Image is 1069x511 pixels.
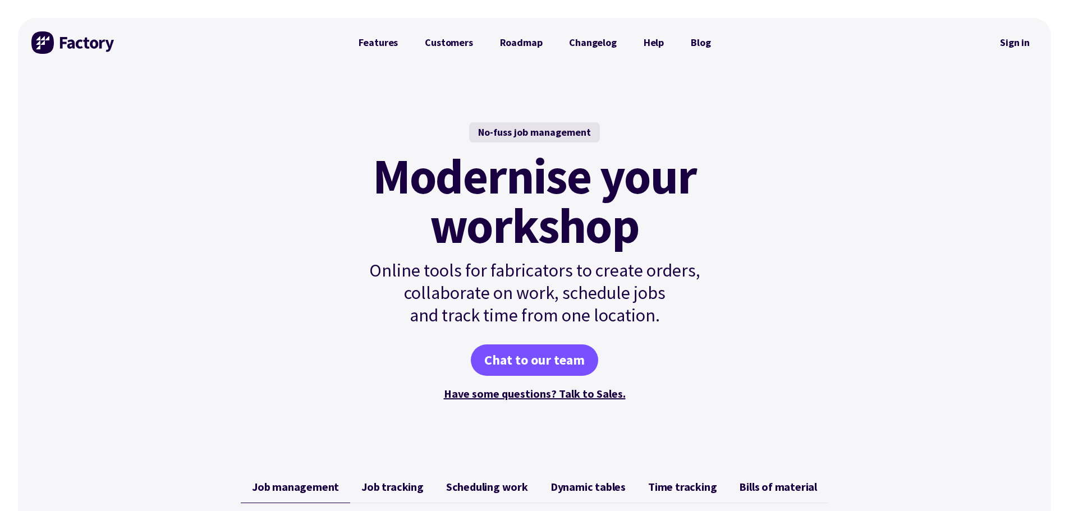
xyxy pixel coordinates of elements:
a: Features [345,31,412,54]
a: Customers [411,31,486,54]
a: Have some questions? Talk to Sales. [444,386,626,400]
span: Bills of material [739,480,817,494]
span: Time tracking [648,480,717,494]
nav: Secondary Navigation [992,30,1038,56]
nav: Primary Navigation [345,31,724,54]
a: Blog [677,31,724,54]
a: Chat to our team [471,344,598,376]
p: Online tools for fabricators to create orders, collaborate on work, schedule jobs and track time ... [345,259,724,326]
a: Help [630,31,677,54]
span: Job tracking [361,480,424,494]
span: Job management [252,480,339,494]
a: Changelog [556,31,630,54]
mark: Modernise your workshop [373,151,696,250]
img: Factory [31,31,116,54]
iframe: Chat Widget [1013,457,1069,511]
a: Roadmap [487,31,556,54]
span: Scheduling work [446,480,528,494]
div: No-fuss job management [469,122,600,142]
span: Dynamic tables [550,480,626,494]
a: Sign in [992,30,1038,56]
